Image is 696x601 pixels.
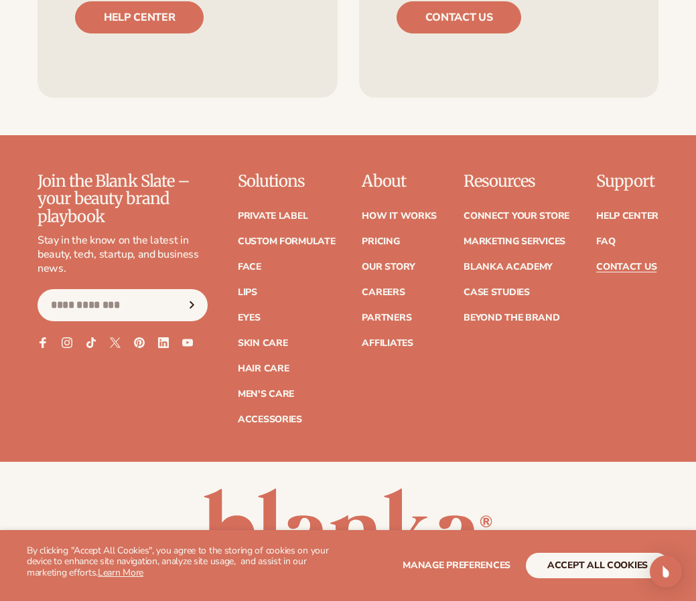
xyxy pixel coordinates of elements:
[362,288,405,297] a: Careers
[596,262,656,272] a: Contact Us
[178,289,207,321] button: Subscribe
[464,313,560,323] a: Beyond the brand
[238,237,336,246] a: Custom formulate
[75,1,204,33] a: Help center
[98,566,143,579] a: Learn More
[362,339,413,348] a: Affiliates
[464,262,553,272] a: Blanka Academy
[362,262,415,272] a: Our Story
[362,313,411,323] a: Partners
[362,237,399,246] a: Pricing
[238,313,261,323] a: Eyes
[38,173,208,226] p: Join the Blank Slate – your beauty brand playbook
[596,237,615,246] a: FAQ
[397,1,522,33] a: Contact us
[38,234,208,275] p: Stay in the know on the latest in beauty, tech, startup, and business news.
[362,211,437,221] a: How It Works
[596,211,658,221] a: Help Center
[464,288,530,297] a: Case Studies
[464,173,569,190] p: Resources
[238,339,287,348] a: Skin Care
[27,545,348,579] p: By clicking "Accept All Cookies", you agree to the storing of cookies on your device to enhance s...
[238,364,289,373] a: Hair Care
[403,559,510,572] span: Manage preferences
[362,173,437,190] p: About
[596,173,658,190] p: Support
[650,555,682,588] div: Open Intercom Messenger
[238,390,294,399] a: Men's Care
[464,211,569,221] a: Connect your store
[238,211,307,221] a: Private label
[238,415,302,424] a: Accessories
[238,288,257,297] a: Lips
[238,173,336,190] p: Solutions
[403,553,510,578] button: Manage preferences
[526,553,669,578] button: accept all cookies
[464,237,565,246] a: Marketing services
[238,262,261,272] a: Face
